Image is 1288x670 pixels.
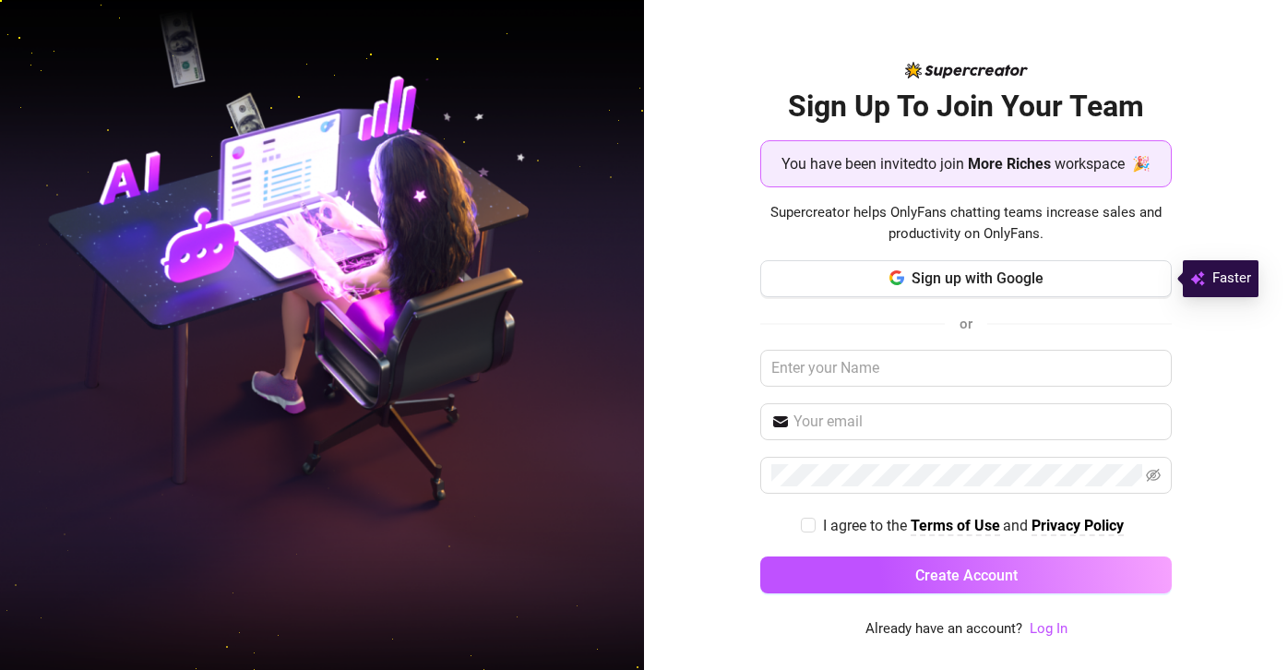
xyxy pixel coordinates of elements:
strong: Terms of Use [911,517,1000,534]
h2: Sign Up To Join Your Team [760,88,1172,126]
span: and [1003,517,1032,534]
span: workspace 🎉 [1055,152,1151,175]
span: Already have an account? [865,618,1022,640]
span: Create Account [915,567,1018,584]
a: Privacy Policy [1032,517,1124,536]
a: Log In [1030,620,1067,637]
a: Terms of Use [911,517,1000,536]
span: eye-invisible [1146,468,1161,483]
img: logo-BBDzfeDw.svg [905,62,1028,78]
span: Sign up with Google [912,269,1044,287]
strong: More Riches [968,155,1051,173]
img: svg%3e [1190,268,1205,290]
span: or [960,316,972,332]
button: Create Account [760,556,1172,593]
input: Your email [793,411,1161,433]
a: Log In [1030,618,1067,640]
strong: Privacy Policy [1032,517,1124,534]
span: Faster [1212,268,1251,290]
button: Sign up with Google [760,260,1172,297]
span: Supercreator helps OnlyFans chatting teams increase sales and productivity on OnlyFans. [760,202,1172,245]
input: Enter your Name [760,350,1172,387]
span: You have been invited to join [781,152,964,175]
span: I agree to the [823,517,911,534]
